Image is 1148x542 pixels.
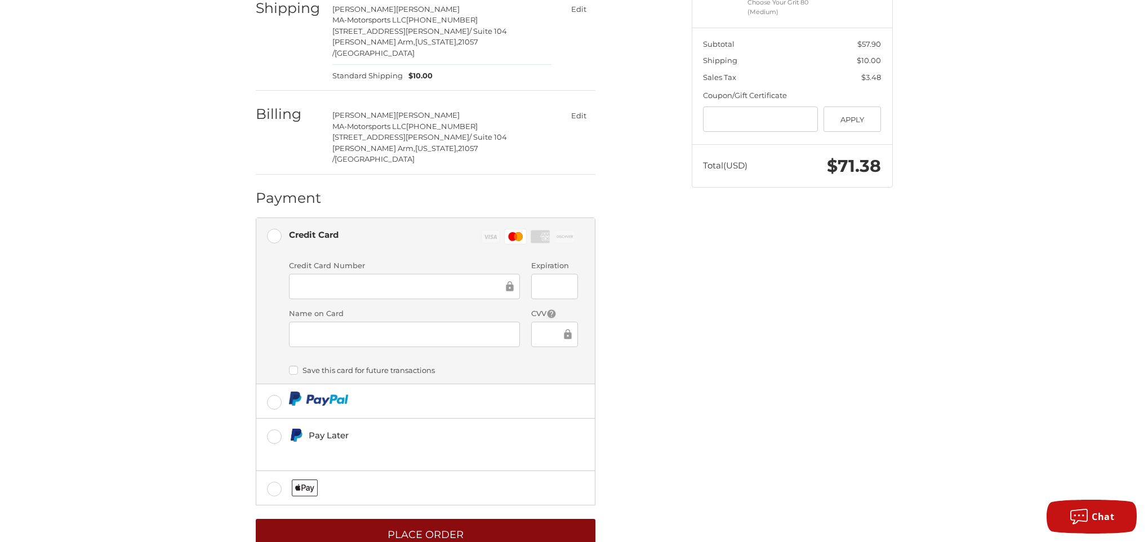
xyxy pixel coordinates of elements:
[256,189,322,207] h2: Payment
[1047,500,1137,534] button: Chat
[289,260,520,272] label: Credit Card Number
[289,225,339,244] div: Credit Card
[415,144,458,153] span: [US_STATE],
[256,105,322,123] h2: Billing
[335,154,415,163] span: [GEOGRAPHIC_DATA]
[332,110,396,119] span: [PERSON_NAME]
[703,106,818,132] input: Gift Certificate or Coupon Code
[1092,510,1114,523] span: Chat
[469,26,507,35] span: / Suite 104
[289,428,303,442] img: Pay Later icon
[406,122,478,131] span: [PHONE_NUMBER]
[332,15,406,24] span: MA-Motorsports LLC
[332,70,403,82] span: Standard Shipping
[703,160,747,171] span: Total (USD)
[469,132,507,141] span: / Suite 104
[703,39,735,48] span: Subtotal
[563,1,595,17] button: Edit
[415,37,458,46] span: [US_STATE],
[703,56,737,65] span: Shipping
[309,426,518,445] div: Pay Later
[289,447,518,457] iframe: PayPal Message 1
[703,73,736,82] span: Sales Tax
[335,48,415,57] span: [GEOGRAPHIC_DATA]
[857,39,881,48] span: $57.90
[857,56,881,65] span: $10.00
[289,392,348,406] img: PayPal icon
[297,280,504,293] iframe: Secure Credit Card Frame - Credit Card Number
[396,5,460,14] span: [PERSON_NAME]
[332,144,415,153] span: [PERSON_NAME] Arm,
[332,5,396,14] span: [PERSON_NAME]
[332,37,415,46] span: [PERSON_NAME] Arm,
[827,156,881,176] span: $71.38
[297,328,512,341] iframe: Secure Credit Card Frame - Cardholder Name
[531,308,578,319] label: CVV
[703,90,881,101] div: Coupon/Gift Certificate
[396,110,460,119] span: [PERSON_NAME]
[289,308,520,319] label: Name on Card
[563,107,595,123] button: Edit
[406,15,478,24] span: [PHONE_NUMBER]
[332,132,469,141] span: [STREET_ADDRESS][PERSON_NAME]
[539,280,570,293] iframe: Secure Credit Card Frame - Expiration Date
[824,106,882,132] button: Apply
[861,73,881,82] span: $3.48
[531,260,578,272] label: Expiration
[403,70,433,82] span: $10.00
[332,37,478,57] span: 21057 /
[292,479,318,496] img: Applepay icon
[289,366,578,375] label: Save this card for future transactions
[332,26,469,35] span: [STREET_ADDRESS][PERSON_NAME]
[539,328,562,341] iframe: Secure Credit Card Frame - CVV
[332,122,406,131] span: MA-Motorsports LLC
